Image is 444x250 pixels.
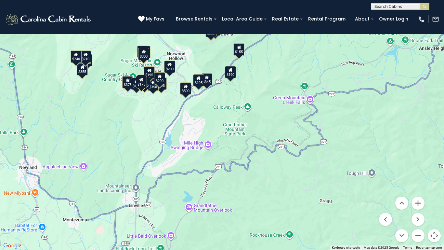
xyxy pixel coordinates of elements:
[173,14,216,24] a: Browse Rentals
[352,14,373,24] a: About
[146,16,164,22] span: My Favs
[269,14,302,24] a: Real Estate
[411,197,424,210] button: Zoom in
[305,14,349,24] a: Rental Program
[138,16,166,23] a: My Favs
[395,197,408,210] button: Move up
[219,14,266,24] a: Local Area Guide
[411,213,424,226] button: Move right
[432,16,439,23] img: mail-regular-white.png
[379,213,392,226] button: Move left
[418,16,425,23] img: phone-regular-white.png
[376,14,411,24] a: Owner Login
[5,13,93,26] img: White-1-2.png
